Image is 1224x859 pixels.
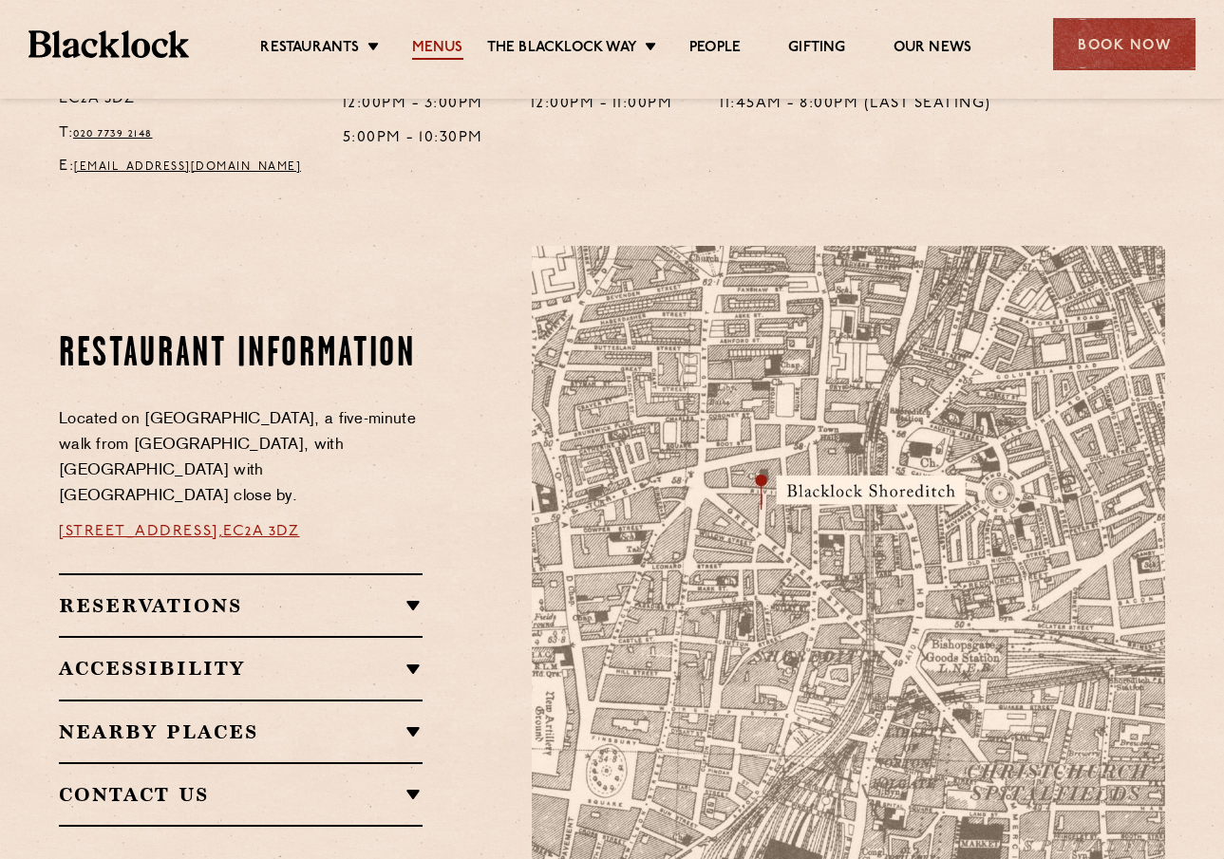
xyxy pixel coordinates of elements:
[59,657,423,680] h2: Accessibility
[59,783,423,806] h2: Contact Us
[28,30,189,57] img: BL_Textured_Logo-footer-cropped.svg
[73,128,153,140] a: 020 7739 2148
[720,92,991,117] p: 11:45am - 8:00pm (Last seating)
[788,39,845,60] a: Gifting
[59,407,423,510] p: Located on [GEOGRAPHIC_DATA], a five-minute walk from [GEOGRAPHIC_DATA], with [GEOGRAPHIC_DATA] w...
[74,161,301,173] a: [EMAIL_ADDRESS][DOMAIN_NAME]
[487,39,637,60] a: The Blacklock Way
[343,92,483,117] p: 12:00pm - 3:00pm
[59,594,423,617] h2: Reservations
[343,126,483,151] p: 5:00pm - 10:30pm
[223,524,299,539] a: EC2A 3DZ
[531,92,673,117] p: 12:00pm - 11:00pm
[59,331,423,379] h2: Restaurant Information
[260,39,359,60] a: Restaurants
[59,720,423,743] h2: Nearby Places
[59,524,223,539] a: [STREET_ADDRESS],
[59,155,314,179] p: E:
[412,39,463,60] a: Menus
[689,39,741,60] a: People
[59,121,314,146] p: T:
[1053,18,1196,70] div: Book Now
[894,39,972,60] a: Our News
